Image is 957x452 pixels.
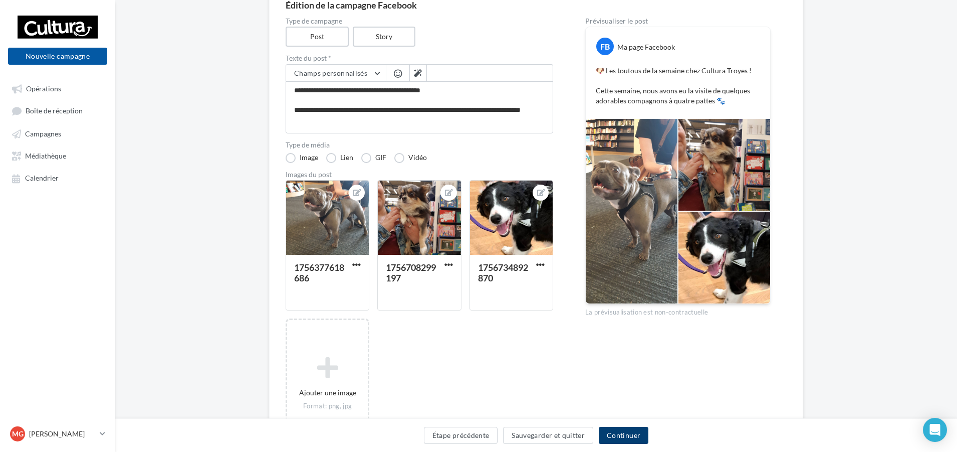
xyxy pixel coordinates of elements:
span: MG [12,429,24,439]
a: Médiathèque [6,146,109,165]
label: Lien [326,153,353,163]
div: Open Intercom Messenger [923,418,947,442]
label: Type de média [286,141,553,148]
button: Champs personnalisés [286,65,386,82]
label: Texte du post * [286,55,553,62]
button: Sauvegarder et quitter [503,427,593,444]
label: Image [286,153,318,163]
div: Prévisualiser le post [585,18,771,25]
div: Images du post [286,171,553,178]
div: La prévisualisation est non-contractuelle [585,304,771,317]
p: 🐶 Les toutous de la semaine chez Cultura Troyes ! Cette semaine, nous avons eu la visite de quelq... [596,66,760,106]
span: Boîte de réception [26,107,83,115]
div: FB [596,38,614,55]
a: Campagnes [6,124,109,142]
p: [PERSON_NAME] [29,429,96,439]
label: Story [353,27,416,47]
div: Édition de la campagne Facebook [286,1,787,10]
a: MG [PERSON_NAME] [8,424,107,443]
button: Continuer [599,427,648,444]
a: Boîte de réception [6,101,109,120]
span: Opérations [26,84,61,93]
button: Nouvelle campagne [8,48,107,65]
div: 1756708299197 [386,262,436,283]
span: Calendrier [25,174,59,183]
button: Étape précédente [424,427,498,444]
a: Calendrier [6,169,109,187]
label: GIF [361,153,386,163]
span: Campagnes [25,129,61,138]
span: Médiathèque [25,152,66,160]
div: Ma page Facebook [617,42,675,52]
label: Post [286,27,349,47]
div: 1756377618686 [294,262,344,283]
label: Vidéo [394,153,427,163]
a: Opérations [6,79,109,97]
label: Type de campagne [286,18,553,25]
div: 1756734892870 [478,262,528,283]
span: Champs personnalisés [294,69,367,77]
